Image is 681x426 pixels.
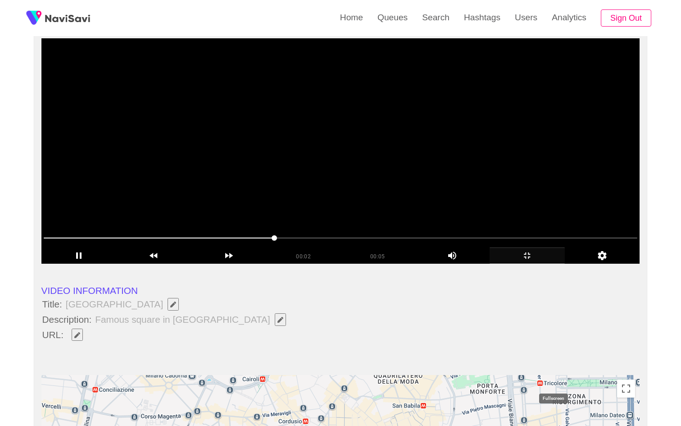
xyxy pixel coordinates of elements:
span: Description: [41,314,93,325]
button: Toggle fullscreen view [617,380,635,398]
span: [GEOGRAPHIC_DATA] [65,297,184,311]
div: add [41,247,117,264]
span: Edit Field [277,317,284,323]
span: Edit Field [73,332,81,338]
div: add [191,247,267,264]
div: add [415,247,490,261]
div: add [565,247,640,264]
li: VIDEO INFORMATION [41,285,640,296]
span: Title: [41,299,63,310]
img: fireSpot [45,14,90,23]
button: Edit Field [72,329,83,341]
img: fireSpot [23,7,45,29]
span: Edit Field [169,302,177,307]
button: Sign Out [601,9,651,27]
button: Edit Field [275,313,286,326]
span: 00:05 [370,253,385,260]
span: 00:02 [296,253,311,260]
span: URL: [41,330,64,340]
div: add [116,247,191,264]
div: add [490,247,565,264]
button: Edit Field [168,298,179,311]
span: Famous square in [GEOGRAPHIC_DATA] [94,312,291,327]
